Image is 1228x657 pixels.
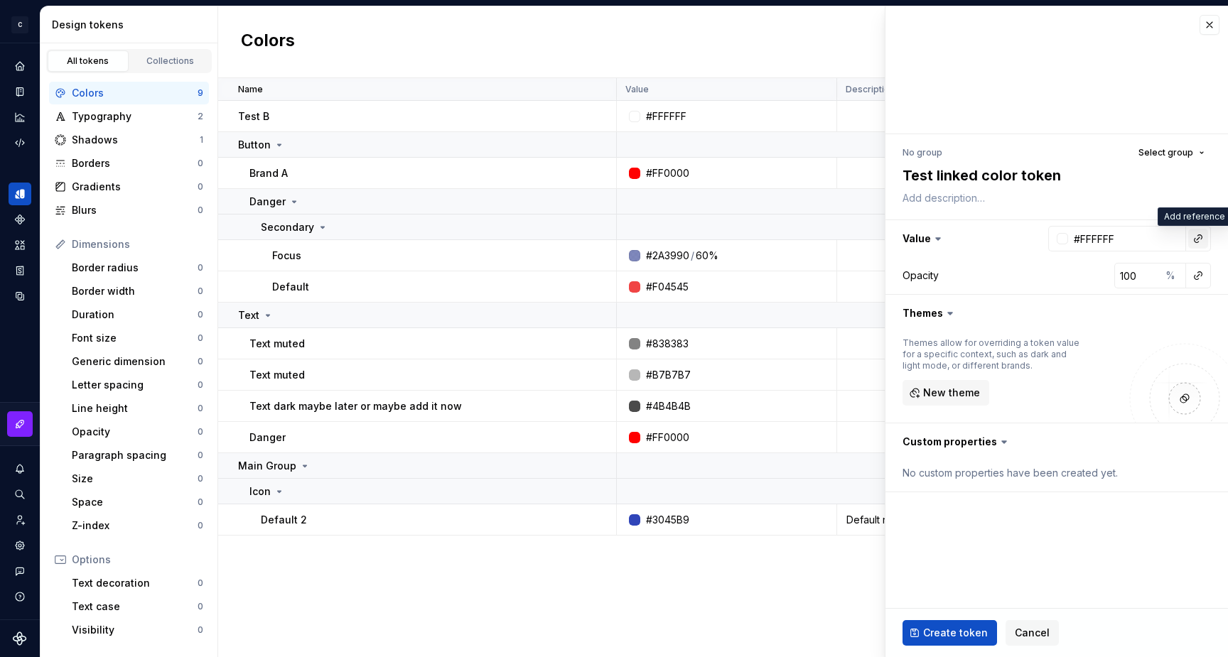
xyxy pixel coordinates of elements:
[66,420,209,443] a: Opacity0
[272,280,309,294] p: Default
[646,399,691,413] div: #4B4B4B
[66,514,209,537] a: Z-index0
[66,327,209,349] a: Font size0
[903,380,989,406] button: New theme
[200,134,203,146] div: 1
[72,133,200,147] div: Shadows
[66,467,209,490] a: Size0
[13,631,27,646] svg: Supernova Logo
[272,249,301,263] p: Focus
[9,483,31,506] button: Search ⌘K
[66,444,209,467] a: Paragraph spacing0
[66,491,209,514] a: Space0
[1114,263,1160,288] input: 100
[72,237,203,251] div: Dimensions
[646,513,689,527] div: #3045B9
[646,166,689,180] div: #FF0000
[66,374,209,396] a: Letter spacing0
[249,195,286,209] p: Danger
[9,131,31,154] a: Code automation
[9,457,31,480] button: Notifications
[9,259,31,282] a: Storybook stories
[49,129,209,151] a: Shadows1
[72,518,198,533] div: Z-index
[923,626,988,640] span: Create token
[72,553,203,567] div: Options
[646,337,689,351] div: #838383
[691,249,694,263] div: /
[1138,147,1193,158] span: Select group
[846,84,895,95] p: Description
[198,262,203,273] div: 0
[66,572,209,594] a: Text decoration0
[9,55,31,77] div: Home
[9,80,31,103] a: Documentation
[72,623,198,637] div: Visibility
[72,284,198,298] div: Border width
[49,152,209,175] a: Borders0
[49,105,209,128] a: Typography2
[72,156,198,170] div: Borders
[9,509,31,531] div: Invite team
[249,337,305,351] p: Text muted
[72,495,198,509] div: Space
[198,577,203,589] div: 0
[249,368,305,382] p: Text muted
[9,183,31,205] div: Design tokens
[52,18,212,32] div: Design tokens
[1006,620,1059,646] button: Cancel
[72,308,198,322] div: Duration
[9,106,31,129] div: Analytics
[646,368,691,382] div: #B7B7B7
[9,208,31,231] a: Components
[249,166,288,180] p: Brand A
[903,268,939,283] div: Opacity
[646,430,689,445] div: #FF0000
[903,337,1080,371] div: Themes allow for overriding a token value for a specific context, such as dark and light mode, or...
[238,308,259,322] p: Text
[66,397,209,420] a: Line height0
[72,599,198,614] div: Text case
[66,619,209,641] a: Visibility0
[9,560,31,582] button: Contact support
[198,286,203,297] div: 0
[198,601,203,612] div: 0
[72,425,198,439] div: Opacity
[72,86,198,100] div: Colors
[72,203,198,217] div: Blurs
[66,256,209,279] a: Border radius0
[66,350,209,373] a: Generic dimension0
[72,378,198,392] div: Letter spacing
[66,303,209,326] a: Duration0
[53,55,124,67] div: All tokens
[198,158,203,169] div: 0
[238,138,271,152] p: Button
[3,9,37,40] button: C
[9,234,31,256] a: Assets
[646,280,689,294] div: #F04545
[903,620,997,646] button: Create token
[135,55,206,67] div: Collections
[261,220,314,234] p: Secondary
[238,84,263,95] p: Name
[900,163,1208,188] textarea: Test linked color token
[838,513,978,527] div: Default notification indicator color for Therapy. Used to convey unread information. Default noti...
[1015,626,1050,640] span: Cancel
[198,309,203,320] div: 0
[903,147,942,158] div: No group
[198,205,203,216] div: 0
[903,466,1211,480] div: No custom properties have been created yet.
[1132,143,1211,163] button: Select group
[72,331,198,345] div: Font size
[72,261,198,275] div: Border radius
[72,109,198,124] div: Typography
[72,448,198,462] div: Paragraph spacing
